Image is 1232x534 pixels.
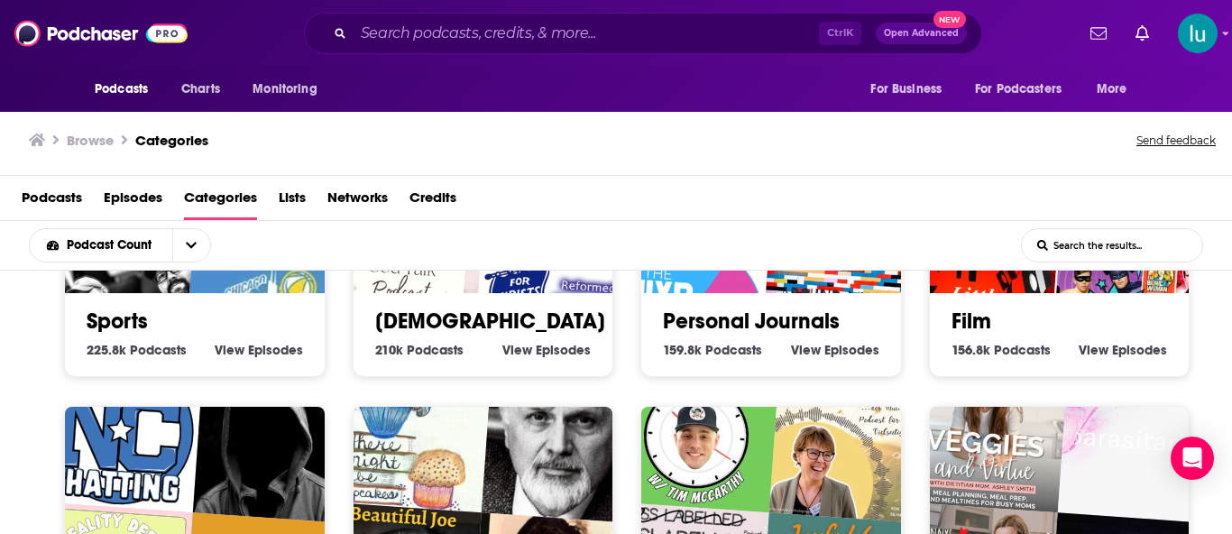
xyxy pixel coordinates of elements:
[975,77,1062,102] span: For Podcasters
[104,183,162,220] a: Episodes
[37,346,203,512] img: nerdschatting
[502,342,591,358] a: View [DEMOGRAPHIC_DATA] Episodes
[193,357,359,523] img: Pengen ke Mars
[902,346,1068,512] img: Veggies & Virtue
[181,77,220,102] span: Charts
[705,342,762,358] span: Podcasts
[1079,342,1167,358] a: View Film Episodes
[769,357,935,523] img: Frau Sensibelchen - Der Mutmacherpodcast für sensible Vielseitigkeit
[170,72,231,106] a: Charts
[1112,342,1167,358] span: Episodes
[1057,357,1223,523] img: parasitarias
[791,342,821,358] span: View
[22,183,82,220] a: Podcasts
[884,29,959,38] span: Open Advanced
[87,342,126,358] span: 225.8k
[29,228,239,262] h2: Choose List sort
[1083,18,1114,49] a: Show notifications dropdown
[30,239,172,252] button: open menu
[407,342,464,358] span: Podcasts
[248,342,303,358] span: Episodes
[82,72,171,106] button: open menu
[253,77,317,102] span: Monitoring
[409,183,456,220] a: Credits
[952,308,991,335] a: Film
[1131,128,1221,153] button: Send feedback
[375,342,464,358] a: 210k [DEMOGRAPHIC_DATA] Podcasts
[994,342,1051,358] span: Podcasts
[184,183,257,220] a: Categories
[67,239,158,252] span: Podcast Count
[215,342,303,358] a: View Sports Episodes
[876,23,967,44] button: Open AdvancedNew
[87,308,148,335] a: Sports
[375,342,403,358] span: 210k
[95,77,148,102] span: Podcasts
[481,357,647,523] img: Cent'anni sono un giorno Roberto Roversi
[1079,342,1108,358] span: View
[130,342,187,358] span: Podcasts
[279,183,306,220] a: Lists
[663,342,702,358] span: 159.8k
[1178,14,1218,53] img: User Profile
[172,229,210,262] button: open menu
[1178,14,1218,53] button: Show profile menu
[1097,77,1127,102] span: More
[1178,14,1218,53] span: Logged in as lusodano
[870,77,942,102] span: For Business
[326,346,492,512] img: There Might Be Cupcakes Podcast
[375,308,605,335] a: [DEMOGRAPHIC_DATA]
[304,13,982,54] div: Search podcasts, credits, & more...
[663,308,840,335] a: Personal Journals
[952,342,1051,358] a: 156.8k Film Podcasts
[14,16,188,51] img: Podchaser - Follow, Share and Rate Podcasts
[215,342,244,358] span: View
[87,342,187,358] a: 225.8k Sports Podcasts
[1084,72,1150,106] button: open menu
[502,342,532,358] span: View
[354,19,819,48] input: Search podcasts, credits, & more...
[1171,437,1214,480] div: Open Intercom Messenger
[858,72,964,106] button: open menu
[135,132,208,149] a: Categories
[536,342,591,358] span: Episodes
[613,346,779,512] img: 20TIMinutes: A Mental Health Podcast
[791,342,879,358] a: View Personal Journals Episodes
[327,183,388,220] a: Networks
[1128,18,1156,49] a: Show notifications dropdown
[933,11,966,28] span: New
[663,342,762,358] a: 159.8k Personal Journals Podcasts
[952,342,990,358] span: 156.8k
[67,132,114,149] h3: Browse
[963,72,1088,106] button: open menu
[824,342,879,358] span: Episodes
[240,72,340,106] button: open menu
[819,22,861,45] span: Ctrl K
